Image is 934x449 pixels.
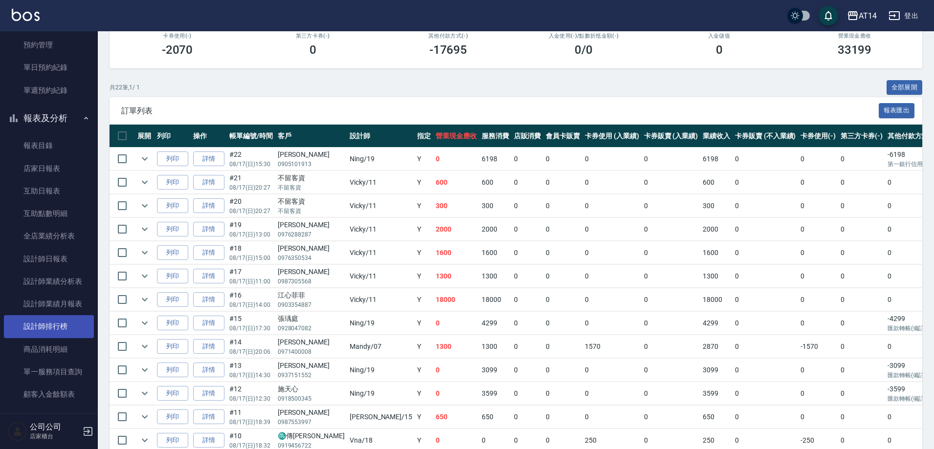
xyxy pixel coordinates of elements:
[347,125,415,148] th: 設計師
[879,106,915,115] a: 報表匯出
[429,43,467,57] h3: -17695
[700,148,733,171] td: 6198
[227,382,275,405] td: #12
[733,335,798,358] td: 0
[543,218,582,241] td: 0
[543,406,582,428] td: 0
[193,222,224,237] a: 詳情
[582,288,642,311] td: 0
[733,125,798,148] th: 卡券販賣 (不入業績)
[479,218,511,241] td: 2000
[479,148,511,171] td: 6198
[879,103,915,118] button: 報表匯出
[798,335,838,358] td: -1570
[193,151,224,167] a: 詳情
[137,433,152,448] button: expand row
[137,339,152,354] button: expand row
[157,409,188,425] button: 列印
[278,173,345,183] div: 不留客資
[278,277,345,286] p: 0987305568
[433,125,479,148] th: 營業現金應收
[157,222,188,237] button: 列印
[193,198,224,214] a: 詳情
[642,171,701,194] td: 0
[4,383,94,406] a: 顧客入金餘額表
[582,382,642,405] td: 0
[642,148,701,171] td: 0
[347,359,415,382] td: Ning /19
[227,406,275,428] td: #11
[733,312,798,335] td: 0
[838,194,885,217] td: 0
[582,171,642,194] td: 0
[511,335,544,358] td: 0
[4,106,94,131] button: 報表及分析
[479,171,511,194] td: 600
[30,432,80,441] p: 店家櫃台
[229,277,273,286] p: 08/17 (日) 11:00
[433,359,479,382] td: 0
[415,265,433,288] td: Y
[137,269,152,283] button: expand row
[479,335,511,358] td: 1300
[4,361,94,383] a: 單一服務項目查詢
[227,171,275,194] td: #21
[798,241,838,264] td: 0
[543,241,582,264] td: 0
[229,347,273,356] p: 08/17 (日) 20:06
[347,406,415,428] td: [PERSON_NAME] /15
[347,335,415,358] td: Mandy /07
[278,384,345,394] div: 施天心
[157,339,188,354] button: 列印
[347,218,415,241] td: Vicky /11
[193,269,224,284] a: 詳情
[798,359,838,382] td: 0
[4,225,94,247] a: 全店業績分析表
[433,265,479,288] td: 1300
[511,382,544,405] td: 0
[193,339,224,354] a: 詳情
[157,198,188,214] button: 列印
[733,382,798,405] td: 0
[157,269,188,284] button: 列印
[227,148,275,171] td: #22
[278,243,345,254] div: [PERSON_NAME]
[278,347,345,356] p: 0971400008
[642,312,701,335] td: 0
[275,125,347,148] th: 客戶
[137,175,152,190] button: expand row
[4,202,94,225] a: 互助點數明細
[227,312,275,335] td: #15
[843,6,881,26] button: AT14
[433,218,479,241] td: 2000
[798,171,838,194] td: 0
[157,245,188,260] button: 列印
[193,292,224,307] a: 詳情
[511,359,544,382] td: 0
[479,312,511,335] td: 4299
[12,9,40,21] img: Logo
[4,56,94,79] a: 單日預約紀錄
[700,171,733,194] td: 600
[511,288,544,311] td: 0
[642,382,701,405] td: 0
[733,288,798,311] td: 0
[479,382,511,405] td: 3599
[229,254,273,262] p: 08/17 (日) 15:00
[137,151,152,166] button: expand row
[798,312,838,335] td: 0
[157,175,188,190] button: 列印
[642,265,701,288] td: 0
[278,160,345,169] p: 0905101913
[193,409,224,425] a: 詳情
[278,290,345,300] div: 江心菲菲
[8,422,27,441] img: Person
[511,218,544,241] td: 0
[157,386,188,401] button: 列印
[543,288,582,311] td: 0
[582,125,642,148] th: 卡券使用 (入業績)
[193,316,224,331] a: 詳情
[4,315,94,338] a: 設計師排行榜
[278,150,345,160] div: [PERSON_NAME]
[511,312,544,335] td: 0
